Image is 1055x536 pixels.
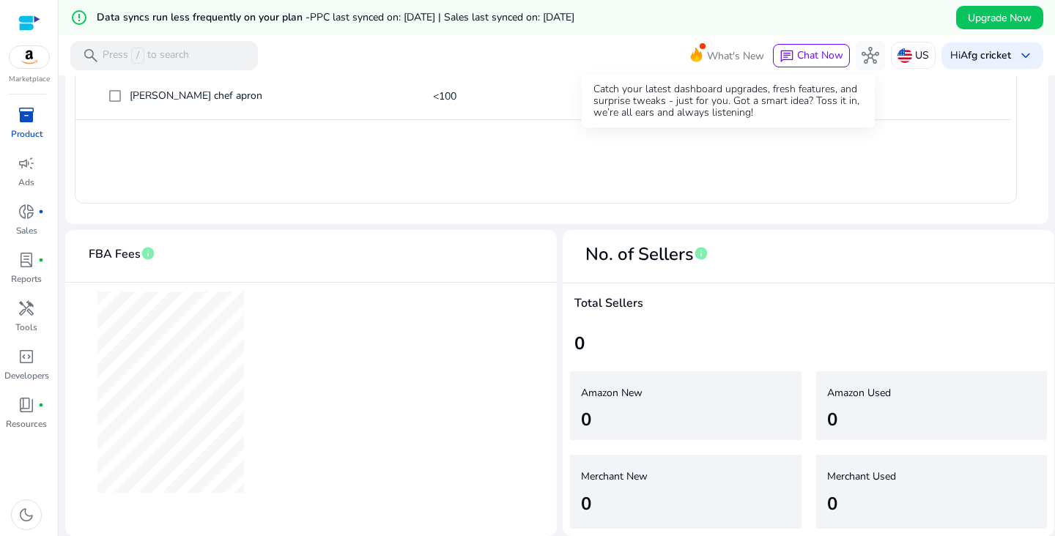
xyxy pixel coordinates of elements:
mat-icon: error_outline [70,9,88,26]
h5: Data syncs run less frequently on your plan - [97,12,574,24]
h4: Total Sellers [574,297,1043,310]
div: 0 [827,491,837,517]
span: handyman [18,299,35,317]
p: Hi [950,51,1011,61]
button: chatChat Now [773,44,850,67]
p: Reports [11,272,42,286]
div: Catch your latest dashboard upgrades, fresh features, and surprise tweaks - just for you. Got a s... [582,75,875,127]
span: campaign [18,155,35,172]
span: Chat Now [797,48,843,62]
h5: Merchant New [581,471,772,483]
div: 0 [581,406,591,433]
p: Press to search [103,48,189,64]
p: Sales [16,224,37,237]
img: us.svg [897,48,912,63]
h5: Amazon Used [827,387,1018,400]
span: FBA Fees [89,242,141,267]
span: lab_profile [18,251,35,269]
button: hub [856,41,885,70]
span: book_4 [18,396,35,414]
p: US [915,42,929,68]
span: dark_mode [18,506,35,524]
span: fiber_manual_record [38,209,44,215]
h5: Amazon New [581,387,772,400]
span: inventory_2 [18,106,35,124]
span: keyboard_arrow_down [1017,47,1034,64]
div: 0 [574,330,1043,357]
span: Upgrade Now [968,10,1032,26]
p: Tools [15,321,37,334]
span: [PERSON_NAME] chef apron [130,89,262,103]
h5: Merchant Used [827,471,1018,483]
span: PPC last synced on: [DATE] | Sales last synced on: [DATE] [310,10,574,24]
div: 0 [581,491,591,517]
p: Developers [4,369,49,382]
p: Ads [18,176,34,189]
b: Afg cricket [960,48,1011,62]
span: code_blocks [18,348,35,365]
span: No. of Sellers [574,242,694,267]
span: chat [780,49,794,64]
p: Resources [6,417,47,431]
span: search [82,47,100,64]
span: fiber_manual_record [38,402,44,408]
p: Product [11,127,42,141]
span: <100 [433,89,456,103]
button: Upgrade Now [956,6,1043,29]
span: info [694,246,708,261]
span: donut_small [18,203,35,220]
img: amazon.svg [10,46,49,68]
span: fiber_manual_record [38,257,44,263]
span: hub [862,47,879,64]
span: info [141,246,155,261]
span: What's New [707,43,764,69]
div: 0 [827,406,837,433]
p: Marketplace [9,74,50,85]
span: / [131,48,144,64]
